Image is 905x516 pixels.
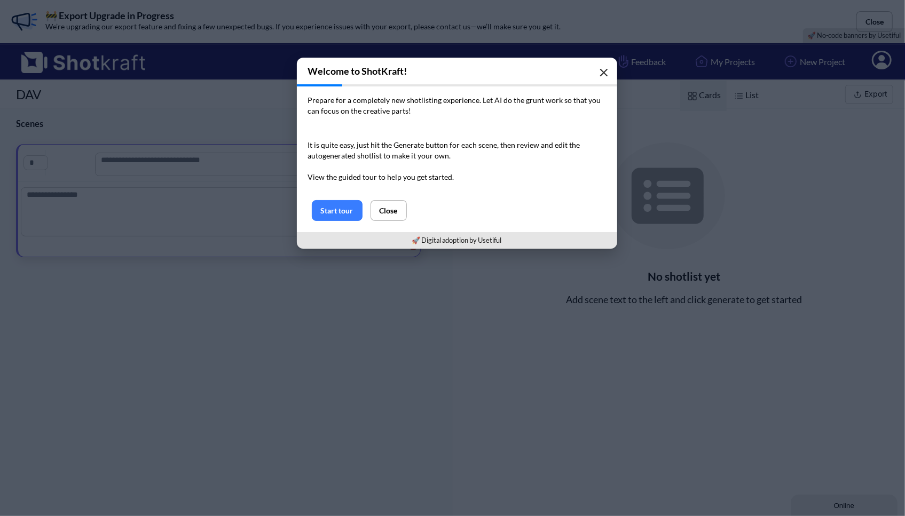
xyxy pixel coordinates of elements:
[308,140,606,182] p: It is quite easy, just hit the Generate button for each scene, then review and edit the autogener...
[371,200,407,221] button: Close
[412,236,502,244] a: 🚀 Digital adoption by Usetiful
[308,96,482,105] span: Prepare for a completely new shotlisting experience.
[297,58,617,84] h3: Welcome to ShotKraft!
[312,200,363,221] button: Start tour
[8,9,99,17] div: Online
